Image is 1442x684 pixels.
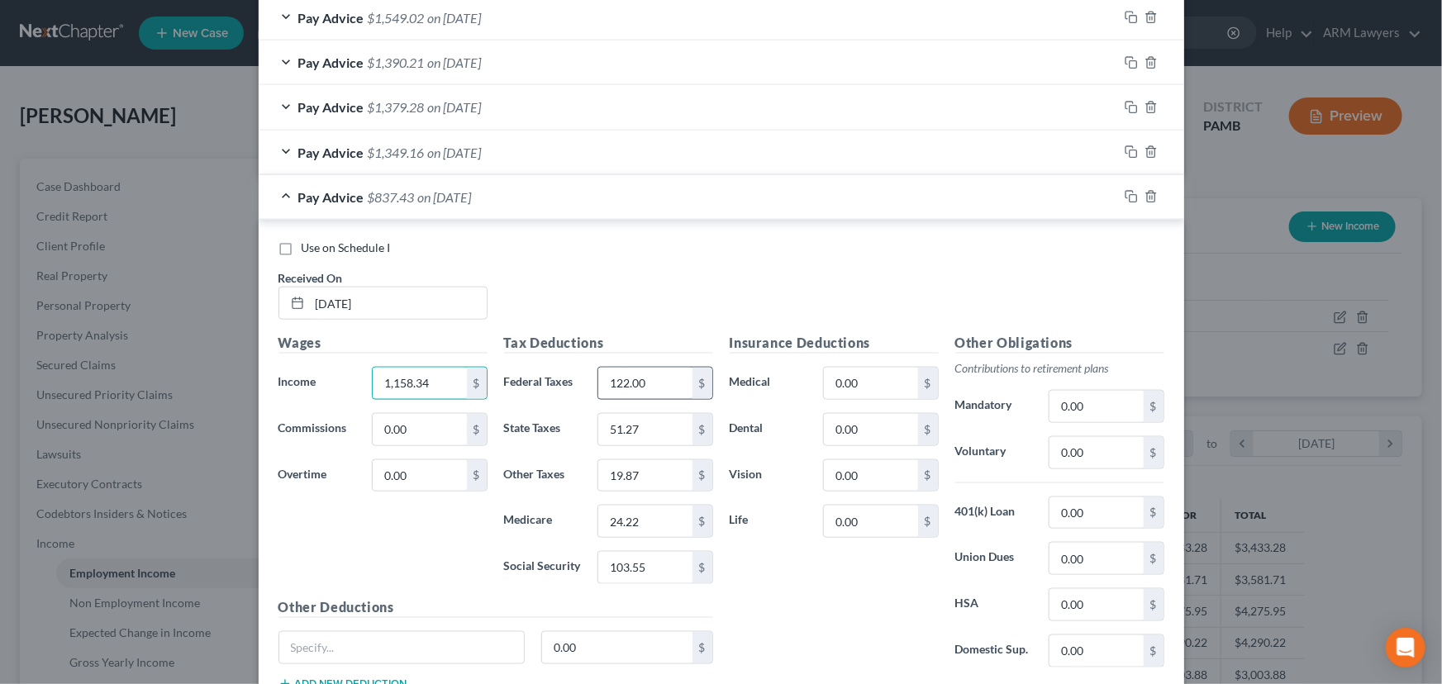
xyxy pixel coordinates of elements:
[955,360,1164,377] p: Contributions to retirement plans
[1049,635,1143,667] input: 0.00
[298,99,364,115] span: Pay Advice
[428,145,482,160] span: on [DATE]
[368,99,425,115] span: $1,379.28
[368,10,425,26] span: $1,549.02
[598,368,692,399] input: 0.00
[496,367,590,400] label: Federal Taxes
[298,55,364,70] span: Pay Advice
[373,414,466,445] input: 0.00
[298,145,364,160] span: Pay Advice
[721,367,816,400] label: Medical
[730,333,939,354] h5: Insurance Deductions
[496,505,590,538] label: Medicare
[542,632,692,663] input: 0.00
[947,542,1041,575] label: Union Dues
[1386,628,1425,667] div: Open Intercom Messenger
[1049,391,1143,422] input: 0.00
[1144,391,1164,422] div: $
[496,551,590,584] label: Social Security
[373,368,466,399] input: 0.00
[918,460,938,492] div: $
[824,368,917,399] input: 0.00
[692,552,712,583] div: $
[373,460,466,492] input: 0.00
[721,505,816,538] label: Life
[824,506,917,537] input: 0.00
[1144,497,1164,529] div: $
[428,55,482,70] span: on [DATE]
[504,333,713,354] h5: Tax Deductions
[947,436,1041,469] label: Voluntary
[278,333,488,354] h5: Wages
[279,632,525,663] input: Specify...
[598,414,692,445] input: 0.00
[302,240,391,254] span: Use on Schedule I
[270,413,364,446] label: Commissions
[598,460,692,492] input: 0.00
[598,552,692,583] input: 0.00
[918,368,938,399] div: $
[298,189,364,205] span: Pay Advice
[467,460,487,492] div: $
[692,460,712,492] div: $
[918,506,938,537] div: $
[368,189,415,205] span: $837.43
[1049,497,1143,529] input: 0.00
[692,414,712,445] div: $
[1049,589,1143,620] input: 0.00
[1144,589,1164,620] div: $
[824,414,917,445] input: 0.00
[598,506,692,537] input: 0.00
[1144,543,1164,574] div: $
[428,10,482,26] span: on [DATE]
[467,414,487,445] div: $
[692,368,712,399] div: $
[278,271,343,285] span: Received On
[496,459,590,492] label: Other Taxes
[721,413,816,446] label: Dental
[947,390,1041,423] label: Mandatory
[418,189,472,205] span: on [DATE]
[918,414,938,445] div: $
[270,459,364,492] label: Overtime
[368,55,425,70] span: $1,390.21
[368,145,425,160] span: $1,349.16
[467,368,487,399] div: $
[692,632,712,663] div: $
[310,287,487,319] input: MM/DD/YYYY
[496,413,590,446] label: State Taxes
[947,588,1041,621] label: HSA
[824,460,917,492] input: 0.00
[1049,437,1143,468] input: 0.00
[278,374,316,388] span: Income
[1144,635,1164,667] div: $
[278,597,713,618] h5: Other Deductions
[298,10,364,26] span: Pay Advice
[721,459,816,492] label: Vision
[947,496,1041,530] label: 401(k) Loan
[1049,543,1143,574] input: 0.00
[428,99,482,115] span: on [DATE]
[1144,437,1164,468] div: $
[955,333,1164,354] h5: Other Obligations
[947,634,1041,667] label: Domestic Sup.
[692,506,712,537] div: $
